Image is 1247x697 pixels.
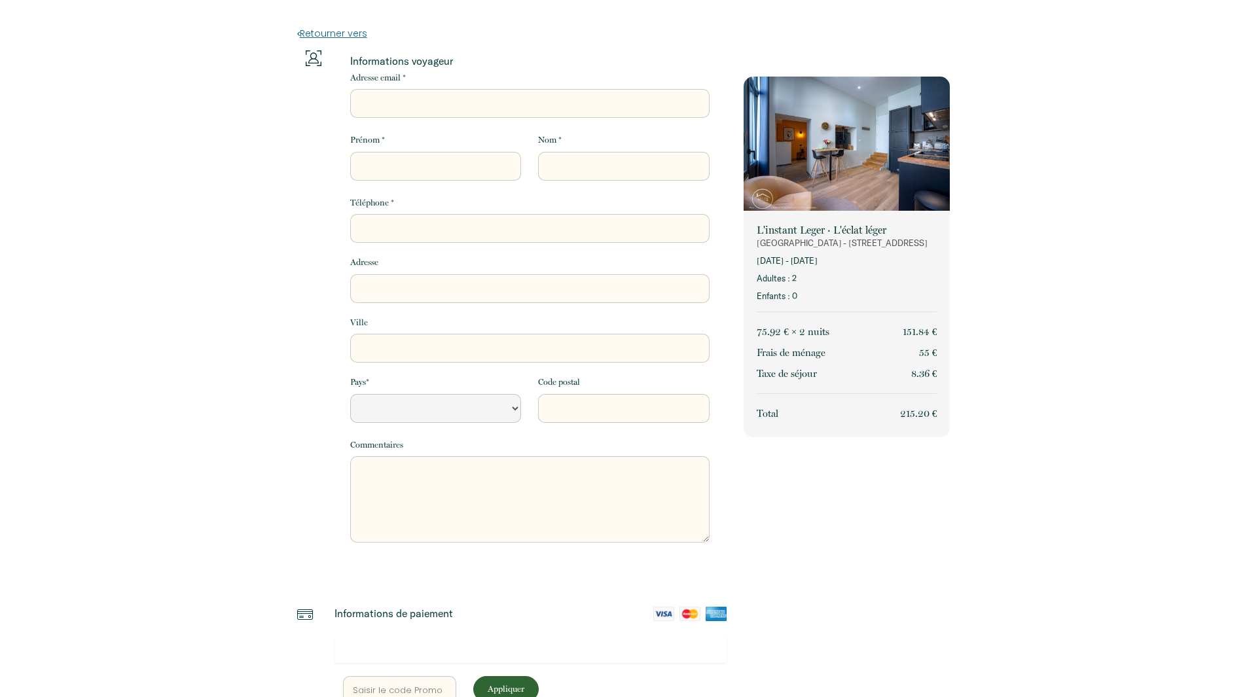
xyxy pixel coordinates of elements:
p: 55 € [919,345,937,361]
p: Frais de ménage [757,345,825,361]
img: credit-card [297,607,313,622]
label: Commentaires [350,438,403,452]
select: Default select example [350,394,521,423]
label: Téléphone * [350,196,394,209]
img: amex [706,607,727,621]
p: [DATE] - [DATE] [757,255,937,267]
label: Pays [350,376,369,389]
img: mastercard [679,607,700,621]
label: Ville [350,316,368,329]
label: Adresse [350,256,378,269]
label: Code postal [538,376,580,389]
p: L'instant Leger · L'éclat léger [757,224,937,237]
span: s [825,326,829,338]
img: rental-image [744,77,950,214]
p: Informations de paiement [334,607,453,620]
p: Adultes : 2 [757,272,937,285]
p: 151.84 € [903,324,937,340]
span: Total [757,408,778,420]
label: Nom * [538,134,562,147]
a: Retourner vers [297,26,950,41]
p: 75.92 € × 2 nuit [757,324,829,340]
span: 215.20 € [900,408,937,420]
p: [GEOGRAPHIC_DATA] - [STREET_ADDRESS] [757,237,937,249]
p: 8.36 € [911,366,937,382]
img: visa-card [653,607,674,621]
label: Prénom * [350,134,385,147]
p: Appliquer [478,683,534,695]
p: Enfants : 0 [757,290,937,302]
p: Taxe de séjour [757,366,817,382]
iframe: Cadre de saisie sécurisé pour le paiement par carte [343,643,719,656]
p: Informations voyageur [350,54,710,67]
label: Adresse email * [350,71,406,84]
img: guests-info [306,50,321,66]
